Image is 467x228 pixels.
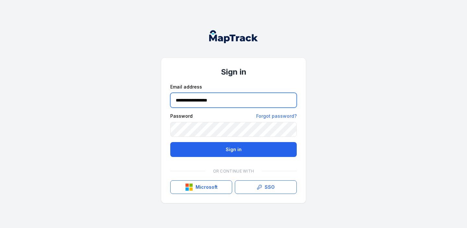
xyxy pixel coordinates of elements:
[170,84,202,90] label: Email address
[235,180,297,194] a: SSO
[170,165,297,178] div: Or continue with
[170,142,297,157] button: Sign in
[170,67,297,77] h1: Sign in
[199,30,268,43] nav: Global
[256,113,297,119] a: Forgot password?
[170,113,193,119] label: Password
[170,180,232,194] button: Microsoft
